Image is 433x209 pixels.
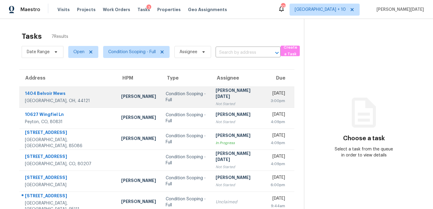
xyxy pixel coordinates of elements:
[161,70,211,86] th: Type
[216,48,264,57] input: Search by address
[216,199,261,205] div: Unclaimed
[180,49,197,55] span: Assignee
[25,137,112,149] div: [GEOGRAPHIC_DATA], [GEOGRAPHIC_DATA], 85086
[266,70,294,86] th: Due
[57,7,70,13] span: Visits
[25,174,112,182] div: [STREET_ADDRESS]
[166,91,206,103] div: Condition Scoping - Full
[121,114,156,122] div: [PERSON_NAME]
[273,49,281,57] button: Open
[216,119,261,125] div: Not Started
[25,182,112,188] div: [GEOGRAPHIC_DATA]
[146,5,151,11] div: 3
[166,154,206,166] div: Condition Scoping - Full
[271,111,285,119] div: [DATE]
[166,175,206,187] div: Condition Scoping - Full
[51,34,68,40] span: 7 Results
[271,174,285,182] div: [DATE]
[25,153,112,161] div: [STREET_ADDRESS]
[216,150,261,164] div: [PERSON_NAME][DATE]
[271,98,285,104] div: 3:00pm
[25,193,112,200] div: [STREET_ADDRESS]
[271,195,285,203] div: [DATE]
[20,7,40,13] span: Maestro
[188,7,227,13] span: Geo Assignments
[121,198,156,206] div: [PERSON_NAME]
[271,119,285,125] div: 4:09pm
[25,90,112,98] div: 1404 Belvoir Mews
[271,153,285,161] div: [DATE]
[121,93,156,101] div: [PERSON_NAME]
[271,140,285,146] div: 4:09pm
[108,49,156,55] span: Condition Scoping - Full
[216,87,261,101] div: [PERSON_NAME][DATE]
[121,177,156,185] div: [PERSON_NAME]
[166,133,206,145] div: Condition Scoping - Full
[374,7,424,13] span: [PERSON_NAME][DATE]
[137,8,150,12] span: Tasks
[284,44,297,58] span: Create a Task
[216,111,261,119] div: [PERSON_NAME]
[211,70,266,86] th: Assignee
[343,135,385,141] h3: Choose a task
[121,135,156,143] div: [PERSON_NAME]
[216,132,261,140] div: [PERSON_NAME]
[295,7,346,13] span: [GEOGRAPHIC_DATA] + 10
[103,7,130,13] span: Work Orders
[271,161,285,167] div: 4:09pm
[271,182,285,188] div: 6:00pm
[281,46,300,56] button: Create a Task
[216,164,261,170] div: Not Started
[157,7,181,13] span: Properties
[25,129,112,137] div: [STREET_ADDRESS]
[166,196,206,208] div: Condition Scoping - Full
[25,161,112,167] div: [GEOGRAPHIC_DATA], CO, 80207
[25,111,112,119] div: 10627 Wingfiel Ln
[271,203,285,209] div: 9:44am
[281,4,285,10] div: 107
[22,33,42,39] h2: Tasks
[19,70,116,86] th: Address
[73,49,84,55] span: Open
[116,70,161,86] th: HPM
[216,174,261,182] div: [PERSON_NAME]
[25,119,112,125] div: Peyton, CO, 80831
[77,7,96,13] span: Projects
[216,182,261,188] div: Not Started
[271,132,285,140] div: [DATE]
[25,98,112,104] div: [GEOGRAPHIC_DATA], OH, 44121
[216,140,261,146] div: In Progress
[334,146,394,158] div: Select a task from the queue in order to view details
[27,49,50,55] span: Date Range
[216,101,261,107] div: Not Started
[166,112,206,124] div: Condition Scoping - Full
[271,90,285,98] div: [DATE]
